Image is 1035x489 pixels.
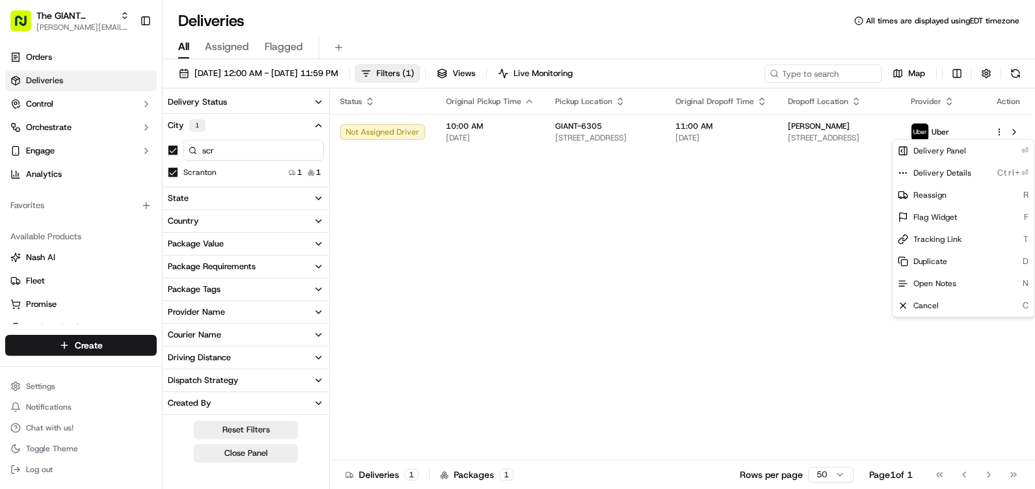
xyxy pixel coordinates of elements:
[123,189,209,202] span: API Documentation
[997,167,1029,179] span: Ctrl+⏎
[1023,256,1029,267] span: D
[913,212,957,222] span: Flag Widget
[13,13,39,39] img: Nash
[913,278,956,289] span: Open Notes
[221,128,237,144] button: Start new chat
[913,168,971,178] span: Delivery Details
[913,190,947,200] span: Reassign
[92,220,157,230] a: Powered byPylon
[8,183,105,207] a: 📗Knowledge Base
[44,137,164,148] div: We're available if you need us!
[1024,211,1029,223] span: F
[913,234,962,244] span: Tracking Link
[1021,145,1029,157] span: ⏎
[44,124,213,137] div: Start new chat
[13,52,237,73] p: Welcome 👋
[105,183,214,207] a: 💻API Documentation
[129,220,157,230] span: Pylon
[110,190,120,200] div: 💻
[1023,189,1029,201] span: R
[1023,233,1029,245] span: T
[1023,278,1029,289] span: N
[13,124,36,148] img: 1736555255976-a54dd68f-1ca7-489b-9aae-adbdc363a1c4
[1023,300,1029,311] span: C
[26,189,99,202] span: Knowledge Base
[913,146,966,156] span: Delivery Panel
[913,256,947,267] span: Duplicate
[34,84,234,98] input: Got a question? Start typing here...
[913,300,939,311] span: Cancel
[13,190,23,200] div: 📗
